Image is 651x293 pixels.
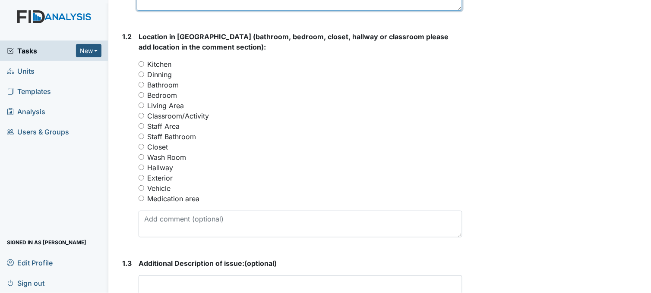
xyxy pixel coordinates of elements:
[147,69,172,80] label: Dinning
[7,64,35,78] span: Units
[139,82,144,87] input: Bathroom
[139,123,144,129] input: Staff Area
[147,80,179,90] label: Bathroom
[76,44,102,57] button: New
[7,84,51,98] span: Templates
[139,259,244,268] span: Additional Description of issue:
[7,125,69,138] span: Users & Groups
[147,131,196,142] label: Staff Bathroom
[7,236,86,249] span: Signed in as [PERSON_NAME]
[147,90,177,100] label: Bedroom
[139,92,144,98] input: Bedroom
[139,154,144,160] input: Wash Room
[139,165,144,170] input: Hallway
[147,183,171,193] label: Vehicle
[147,173,173,183] label: Exterior
[139,175,144,181] input: Exterior
[122,258,132,268] label: 1.3
[7,276,44,290] span: Sign out
[7,46,76,56] a: Tasks
[139,258,462,268] strong: (optional)
[7,105,45,118] span: Analysis
[147,111,209,121] label: Classroom/Activity
[147,162,173,173] label: Hallway
[122,31,132,42] label: 1.2
[139,185,144,191] input: Vehicle
[139,72,144,77] input: Dinning
[147,121,180,131] label: Staff Area
[147,193,199,204] label: Medication area
[139,32,449,51] span: Location in [GEOGRAPHIC_DATA] (bathroom, bedroom, closet, hallway or classroom please add locatio...
[147,152,186,162] label: Wash Room
[147,59,171,69] label: Kitchen
[139,196,144,201] input: Medication area
[7,256,53,269] span: Edit Profile
[147,142,168,152] label: Closet
[139,103,144,108] input: Living Area
[147,100,184,111] label: Living Area
[139,113,144,118] input: Classroom/Activity
[139,144,144,150] input: Closet
[139,61,144,67] input: Kitchen
[139,134,144,139] input: Staff Bathroom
